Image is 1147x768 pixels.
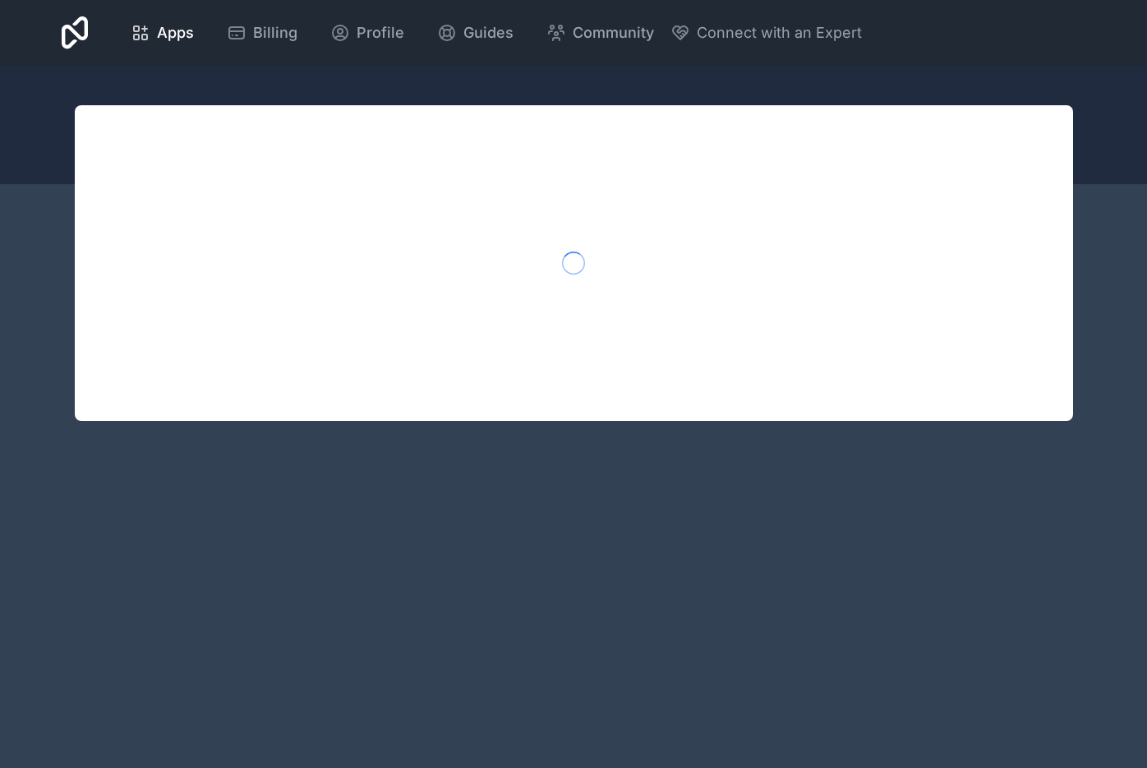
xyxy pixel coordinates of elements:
[157,21,194,44] span: Apps
[253,21,297,44] span: Billing
[214,15,311,51] a: Billing
[317,15,417,51] a: Profile
[424,15,527,51] a: Guides
[573,21,654,44] span: Community
[670,21,862,44] button: Connect with an Expert
[697,21,862,44] span: Connect with an Expert
[357,21,404,44] span: Profile
[117,15,207,51] a: Apps
[533,15,667,51] a: Community
[463,21,514,44] span: Guides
